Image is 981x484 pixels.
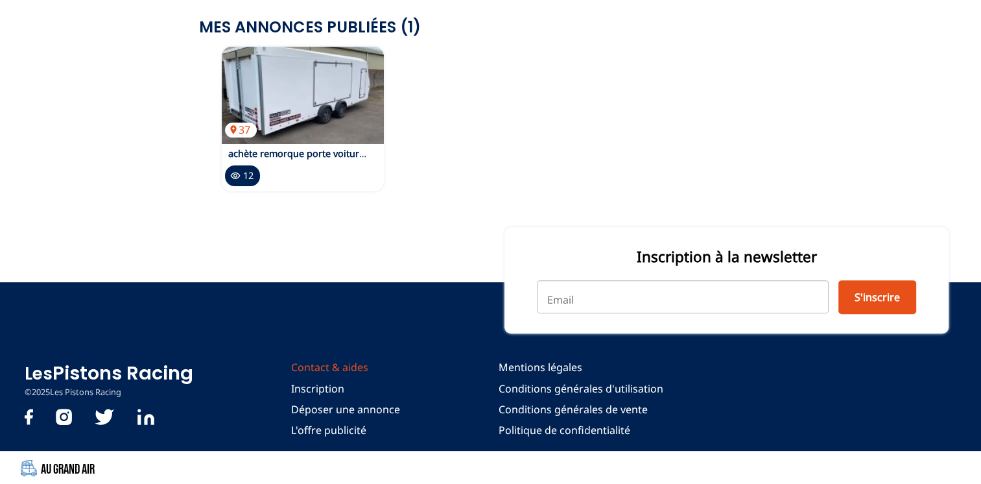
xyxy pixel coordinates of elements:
img: achète remorque porte voiture brian james style race sport 5.50 intérieur [222,47,384,144]
button: S'inscrire [838,280,916,314]
a: Politique de confidentialité [498,423,663,437]
p: 37 [225,123,257,137]
h2: Mes annonces publiées ( 1 ) [199,14,421,40]
a: LesPistons Racing [25,360,193,386]
a: Conditions générales de vente [498,402,663,417]
input: Email [537,280,829,313]
img: twitter [95,409,114,425]
img: Au Grand Air [21,460,37,476]
a: Déposer une annonce [291,402,400,417]
a: Mentions légales [498,360,663,374]
a: L'offre publicité [291,423,400,437]
span: Les [25,362,53,385]
p: 12 [225,165,260,186]
a: Contact & aides [291,360,400,374]
img: instagram [56,409,72,425]
img: Linkedin [137,409,154,425]
p: Inscription à la newsletter [537,247,916,267]
a: achète remorque porte voiture brian james style race sport 5.50 intérieur 37 [222,47,384,144]
a: Au Grand Air [25,457,956,479]
a: achète remorque porte voiture [PERSON_NAME] style race sport 5.50 intérieur [228,147,572,160]
img: facebook [25,409,33,425]
a: Conditions générales d'utilisation [498,381,663,396]
a: Inscription [291,381,400,396]
p: © 2025 Les Pistons Racing [25,387,193,398]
